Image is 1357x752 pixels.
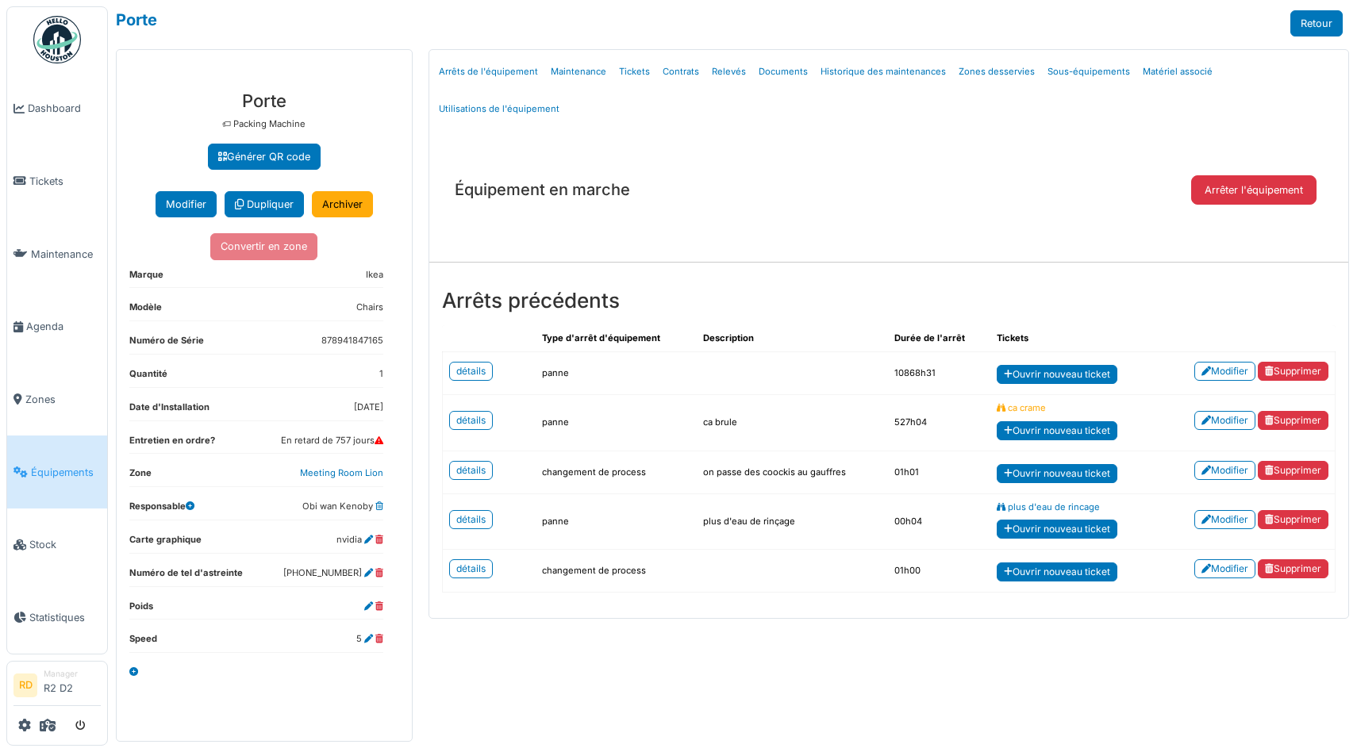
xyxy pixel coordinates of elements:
td: 00h04 [888,493,990,550]
span: Tickets [29,174,101,189]
td: 10868h31 [888,351,990,394]
span: plus d'eau de rincage [1008,501,1100,512]
a: détails [449,461,493,480]
dd: 1 [379,367,383,381]
a: détails [449,411,493,430]
a: Dupliquer [225,191,304,217]
a: Retour [1290,10,1343,36]
dd: nvidia [336,533,383,547]
a: Sous-équipements [1041,53,1136,90]
dt: Date d'Installation [129,401,210,420]
dt: Zone [129,466,152,486]
dd: 5 [356,632,383,646]
a: Zones desservies [952,53,1041,90]
dt: Poids [129,600,153,620]
dt: Entretien en ordre? [129,434,215,454]
a: Historique des maintenances [814,53,952,90]
td: ca brule [697,394,888,451]
h3: Porte [129,90,399,111]
span: Zones [25,392,101,407]
td: 527h04 [888,394,990,451]
li: R2 D2 [44,668,101,702]
dt: Quantité [129,367,167,387]
td: panne [536,493,697,550]
a: Modifier [1194,461,1255,480]
img: Badge_color-CXgf-gQk.svg [33,16,81,63]
a: Supprimer [1258,510,1328,529]
td: on passe des coockis au gauffres [697,451,888,493]
a: Modifier [1194,510,1255,529]
a: Contrats [656,53,705,90]
dt: Modèle [129,301,162,320]
dt: Responsable [129,500,194,520]
span: ca crame [1008,402,1046,413]
a: Modifier [1194,559,1255,578]
dt: Numéro de Série [129,334,204,354]
a: Ouvrir nouveau ticket [997,520,1117,539]
th: Durée de l'arrêt [888,325,990,351]
td: plus d'eau de rinçage [697,493,888,550]
td: 01h00 [888,550,990,593]
span: Stock [29,537,101,552]
span: Agenda [26,319,101,334]
span: Maintenance [31,247,101,262]
dd: Obi wan Kenoby [302,500,383,513]
h5: Équipement en marche [448,180,630,199]
h3: Arrêts précédents [442,288,1336,313]
a: Statistiques [7,581,107,654]
th: Type d'arrêt d'équipement [536,325,697,351]
a: Arrêts de l'équipement [432,53,544,90]
a: Tickets [7,145,107,218]
a: Matériel associé [1136,53,1219,90]
a: détails [449,559,493,578]
a: Maintenance [7,217,107,290]
dt: Numéro de tel d'astreinte [129,566,243,586]
a: Supprimer [1258,411,1328,430]
dt: Carte graphique [129,533,202,553]
th: Description [697,325,888,351]
a: Stock [7,508,107,581]
td: changement de process [536,451,697,493]
a: Générer QR code [208,144,321,170]
th: Tickets [990,325,1155,351]
dd: [PHONE_NUMBER] [283,566,383,580]
a: Supprimer [1258,362,1328,381]
button: Arrêter l'équipement [1191,175,1317,205]
a: Ouvrir nouveau ticket [997,562,1117,581]
a: ca crame [997,401,1148,415]
p: 🏷 Packing Machine [129,117,399,131]
a: Relevés [705,53,752,90]
a: Tickets [613,53,656,90]
a: Zones [7,363,107,436]
span: Équipements [31,465,101,480]
td: changement de process [536,550,697,593]
dd: [DATE] [354,401,383,414]
a: Ouvrir nouveau ticket [997,464,1117,483]
li: RD [13,673,37,697]
td: 01h01 [888,451,990,493]
a: Ouvrir nouveau ticket [997,365,1117,384]
a: Documents [752,53,814,90]
a: Modifier [1194,411,1255,430]
span: Statistiques [29,610,101,625]
dd: Ikea [366,268,383,282]
dd: En retard de 757 jours [281,434,383,447]
a: Meeting Room Lion [300,467,383,478]
a: Archiver [312,191,373,217]
a: Utilisations de l'équipement [432,90,566,128]
span: Dashboard [28,101,101,116]
a: Porte [116,10,157,29]
a: Supprimer [1258,461,1328,480]
a: détails [449,510,493,529]
div: Manager [44,668,101,680]
a: Supprimer [1258,559,1328,578]
a: Agenda [7,290,107,363]
a: Équipements [7,435,107,508]
dd: 878941847165 [321,334,383,347]
a: Maintenance [544,53,613,90]
dt: Speed [129,632,157,652]
a: Modifier [1194,362,1255,381]
dd: Chairs [356,301,383,314]
a: Dashboard [7,72,107,145]
a: RD ManagerR2 D2 [13,668,101,706]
